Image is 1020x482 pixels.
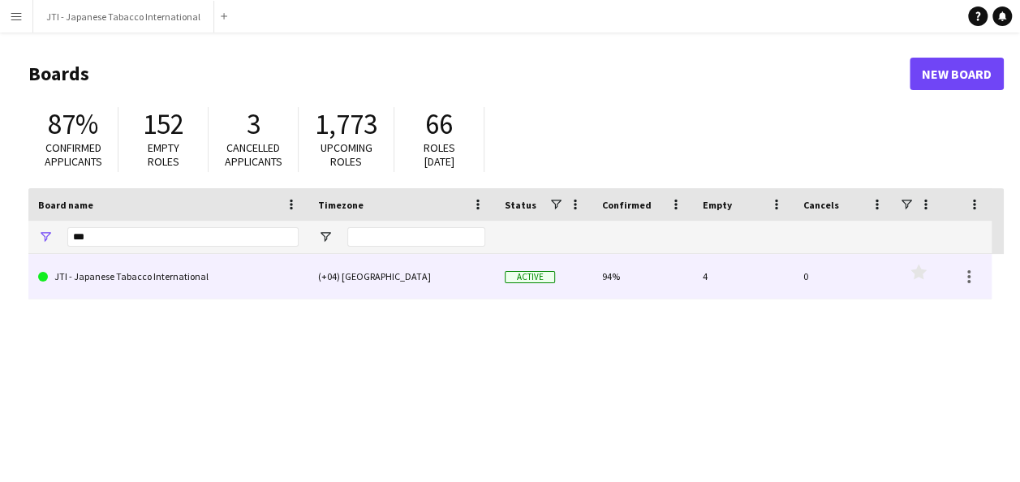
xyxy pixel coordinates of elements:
span: Roles [DATE] [424,140,455,169]
span: Cancels [803,199,839,211]
span: Status [505,199,536,211]
button: Open Filter Menu [318,230,333,244]
span: 3 [247,106,260,142]
button: JTI - Japanese Tabacco International [33,1,214,32]
a: JTI - Japanese Tabacco International [38,254,299,299]
button: Open Filter Menu [38,230,53,244]
span: Timezone [318,199,364,211]
span: 1,773 [315,106,377,142]
span: Empty roles [148,140,179,169]
span: Active [505,271,555,283]
span: Confirmed applicants [45,140,102,169]
h1: Boards [28,62,910,86]
input: Timezone Filter Input [347,227,485,247]
span: Cancelled applicants [225,140,282,169]
span: Empty [703,199,732,211]
span: 87% [48,106,98,142]
span: 152 [143,106,184,142]
div: (+04) [GEOGRAPHIC_DATA] [308,254,495,299]
span: Confirmed [602,199,652,211]
input: Board name Filter Input [67,227,299,247]
span: 66 [425,106,453,142]
span: Upcoming roles [321,140,372,169]
a: New Board [910,58,1004,90]
div: 4 [693,254,794,299]
div: 94% [592,254,693,299]
span: Board name [38,199,93,211]
div: 0 [794,254,894,299]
